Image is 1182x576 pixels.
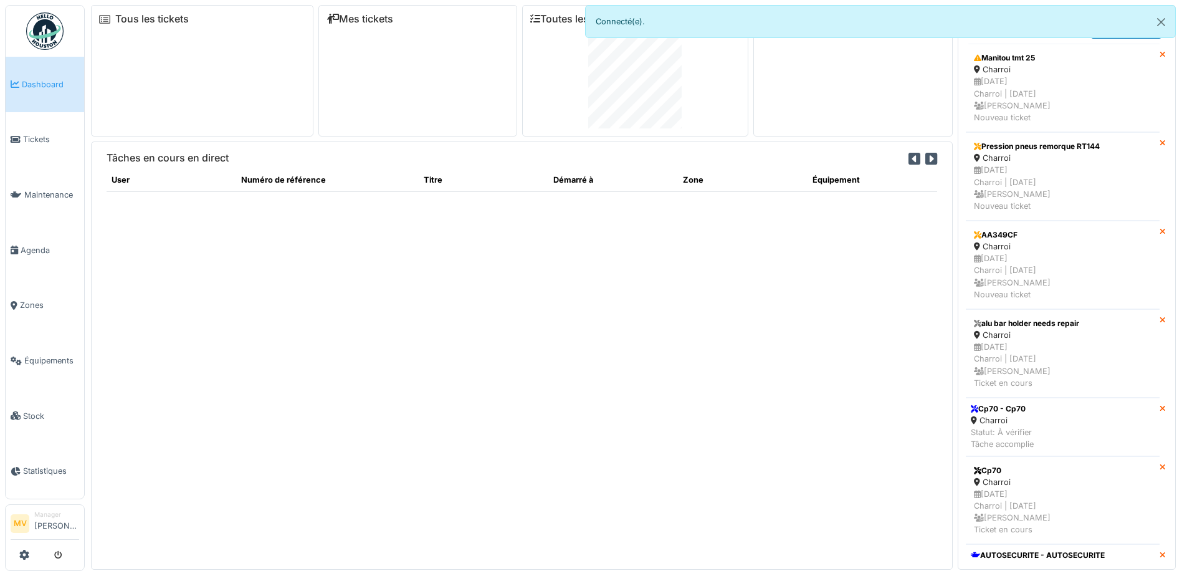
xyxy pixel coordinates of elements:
div: [DATE] Charroi | [DATE] [PERSON_NAME] Ticket en cours [974,341,1151,389]
div: Cp70 [974,465,1151,476]
span: Maintenance [24,189,79,201]
span: Dashboard [22,79,79,90]
div: Charroi [971,415,1034,426]
th: Titre [419,169,548,191]
div: Statut: À vérifier Tâche accomplie [971,426,1034,450]
div: AUTOSECURITE - AUTOSECURITE [971,550,1105,561]
div: Charroi [971,561,1105,573]
div: AA349CF [974,229,1151,241]
a: Mes tickets [326,13,393,25]
a: alu bar holder needs repair Charroi [DATE]Charroi | [DATE] [PERSON_NAME]Ticket en cours [966,309,1160,398]
a: Toutes les tâches [530,13,623,25]
th: Numéro de référence [236,169,419,191]
a: Tickets [6,112,84,168]
a: Tous les tickets [115,13,189,25]
th: Zone [678,169,808,191]
a: Maintenance [6,167,84,223]
span: translation missing: fr.shared.user [112,175,130,185]
div: [DATE] Charroi | [DATE] [PERSON_NAME] Ticket en cours [974,488,1151,536]
span: Agenda [21,244,79,256]
a: Cp70 - Cp70 Charroi Statut: À vérifierTâche accomplie [966,398,1160,456]
a: Manitou tmt 25 Charroi [DATE]Charroi | [DATE] [PERSON_NAME]Nouveau ticket [966,44,1160,132]
div: [DATE] Charroi | [DATE] [PERSON_NAME] Nouveau ticket [974,75,1151,123]
div: [DATE] Charroi | [DATE] [PERSON_NAME] Nouveau ticket [974,164,1151,212]
img: Badge_color-CXgf-gQk.svg [26,12,64,50]
a: Agenda [6,223,84,278]
span: Statistiques [23,465,79,477]
div: [DATE] Charroi | [DATE] [PERSON_NAME] Nouveau ticket [974,252,1151,300]
div: Charroi [974,64,1151,75]
th: Démarré à [548,169,678,191]
a: AA349CF Charroi [DATE]Charroi | [DATE] [PERSON_NAME]Nouveau ticket [966,221,1160,309]
div: alu bar holder needs repair [974,318,1151,329]
div: Manager [34,510,79,519]
a: MV Manager[PERSON_NAME] [11,510,79,540]
li: MV [11,514,29,533]
span: Stock [23,410,79,422]
div: Pression pneus remorque RT144 [974,141,1151,152]
div: Charroi [974,241,1151,252]
a: Statistiques [6,444,84,499]
span: Zones [20,299,79,311]
div: Charroi [974,476,1151,488]
button: Close [1147,6,1175,39]
span: Équipements [24,355,79,367]
h6: Tâches en cours en direct [107,152,229,164]
div: Charroi [974,152,1151,164]
div: Connecté(e). [585,5,1176,38]
div: Manitou tmt 25 [974,52,1151,64]
span: Tickets [23,133,79,145]
a: Équipements [6,333,84,388]
div: Charroi [974,329,1151,341]
li: [PERSON_NAME] [34,510,79,537]
a: Zones [6,278,84,334]
th: Équipement [808,169,937,191]
a: Cp70 Charroi [DATE]Charroi | [DATE] [PERSON_NAME]Ticket en cours [966,456,1160,545]
div: Cp70 - Cp70 [971,403,1034,415]
a: Pression pneus remorque RT144 Charroi [DATE]Charroi | [DATE] [PERSON_NAME]Nouveau ticket [966,132,1160,221]
a: Dashboard [6,57,84,112]
a: Stock [6,388,84,444]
